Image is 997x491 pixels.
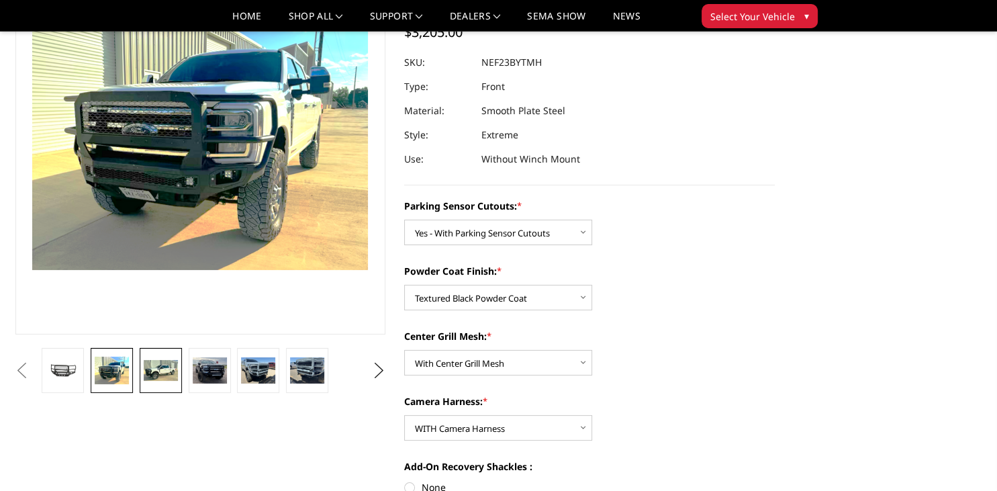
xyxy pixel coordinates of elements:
[404,264,775,278] label: Powder Coat Finish:
[404,329,775,343] label: Center Grill Mesh:
[702,4,818,28] button: Select Your Vehicle
[289,11,343,31] a: shop all
[404,459,775,474] label: Add-On Recovery Shackles :
[481,50,542,75] dd: NEF23BYTMH
[193,357,227,384] img: 2023-2025 Ford F250-350 - Freedom Series - Extreme Front Bumper
[481,99,565,123] dd: Smooth Plate Steel
[481,123,518,147] dd: Extreme
[450,11,501,31] a: Dealers
[144,360,178,380] img: 2023-2025 Ford F250-350 - Freedom Series - Extreme Front Bumper
[290,357,324,383] img: 2023-2025 Ford F250-350 - Freedom Series - Extreme Front Bumper
[404,23,463,41] span: $3,205.00
[527,11,585,31] a: SEMA Show
[232,11,261,31] a: Home
[612,11,640,31] a: News
[404,199,775,213] label: Parking Sensor Cutouts:
[481,147,580,171] dd: Without Winch Mount
[404,147,471,171] dt: Use:
[404,394,775,408] label: Camera Harness:
[930,427,997,491] iframe: Chat Widget
[404,50,471,75] dt: SKU:
[241,357,275,383] img: 2023-2025 Ford F250-350 - Freedom Series - Extreme Front Bumper
[369,361,389,381] button: Next
[12,361,32,381] button: Previous
[404,99,471,123] dt: Material:
[804,9,809,23] span: ▾
[404,75,471,99] dt: Type:
[95,357,129,384] img: 2023-2025 Ford F250-350 - Freedom Series - Extreme Front Bumper
[481,75,505,99] dd: Front
[370,11,423,31] a: Support
[710,9,795,24] span: Select Your Vehicle
[404,123,471,147] dt: Style:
